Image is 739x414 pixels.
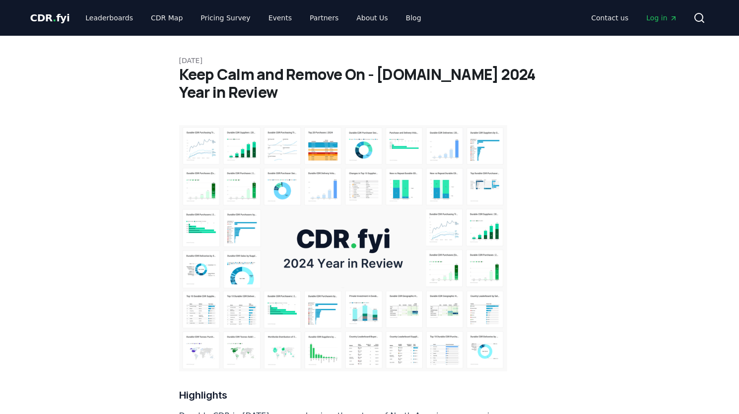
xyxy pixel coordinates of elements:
[193,9,258,27] a: Pricing Survey
[261,9,300,27] a: Events
[77,9,141,27] a: Leaderboards
[646,13,677,23] span: Log in
[143,9,191,27] a: CDR Map
[638,9,685,27] a: Log in
[53,12,56,24] span: .
[583,9,636,27] a: Contact us
[30,12,70,24] span: CDR fyi
[77,9,429,27] nav: Main
[179,387,508,403] h3: Highlights
[398,9,429,27] a: Blog
[583,9,685,27] nav: Main
[302,9,346,27] a: Partners
[348,9,396,27] a: About Us
[179,125,508,371] img: blog post image
[30,11,70,25] a: CDR.fyi
[179,56,560,66] p: [DATE]
[179,66,560,101] h1: Keep Calm and Remove On - [DOMAIN_NAME] 2024 Year in Review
